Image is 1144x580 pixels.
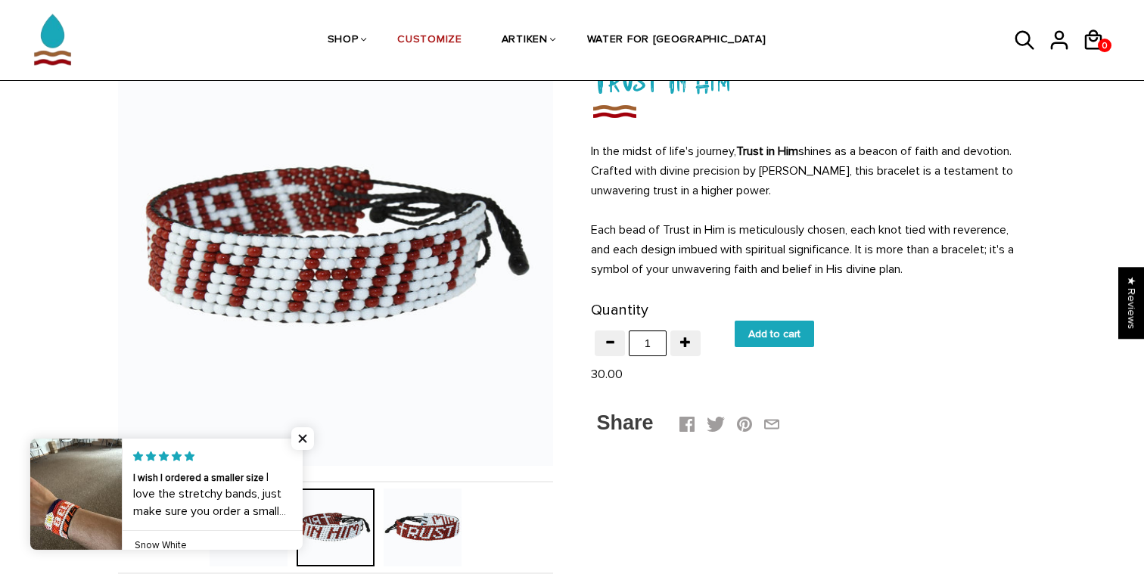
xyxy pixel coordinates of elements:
img: Trust In Him [384,489,462,566]
span: 30.00 [591,367,623,382]
span: Share [597,411,654,434]
a: 0 [1098,39,1111,52]
a: CUSTOMIZE [397,1,462,81]
p: In the midst of life's journey, shines as a beacon of faith and devotion. Crafted with divine pre... [591,141,1026,279]
div: Click to open Judge.me floating reviews tab [1118,267,1144,339]
strong: Trust in Him [736,144,798,159]
img: Trust In Him [118,31,553,466]
input: Add to cart [735,321,814,347]
img: Trust In Him [591,101,638,122]
span: Close popup widget [291,427,314,450]
a: WATER FOR [GEOGRAPHIC_DATA] [587,1,766,81]
label: Quantity [591,298,648,323]
span: 0 [1098,36,1111,55]
h1: Trust In Him [591,61,1026,101]
a: ARTIKEN [502,1,548,81]
a: SHOP [328,1,359,81]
